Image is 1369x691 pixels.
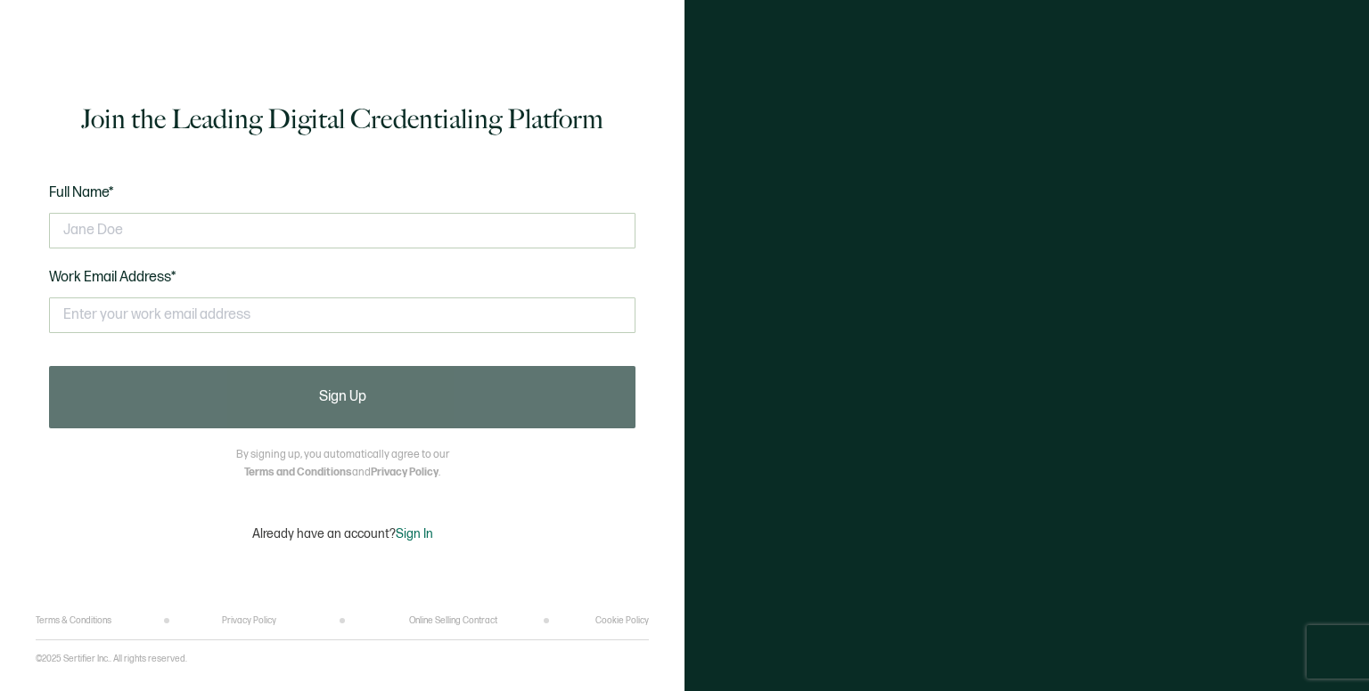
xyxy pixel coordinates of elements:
[409,615,497,626] a: Online Selling Contract
[49,297,635,333] input: Enter your work email address
[36,654,187,664] p: ©2025 Sertifier Inc.. All rights reserved.
[81,102,603,137] h1: Join the Leading Digital Credentialing Platform
[396,526,433,541] span: Sign In
[49,366,635,428] button: Sign Up
[236,446,449,482] p: By signing up, you automatically agree to our and .
[595,615,649,626] a: Cookie Policy
[222,615,276,626] a: Privacy Policy
[49,184,114,201] span: Full Name*
[49,213,635,248] input: Jane Doe
[252,526,433,541] p: Already have an account?
[36,615,111,626] a: Terms & Conditions
[319,390,366,404] span: Sign Up
[244,466,352,479] a: Terms and Conditions
[371,466,439,479] a: Privacy Policy
[49,269,176,286] span: Work Email Address*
